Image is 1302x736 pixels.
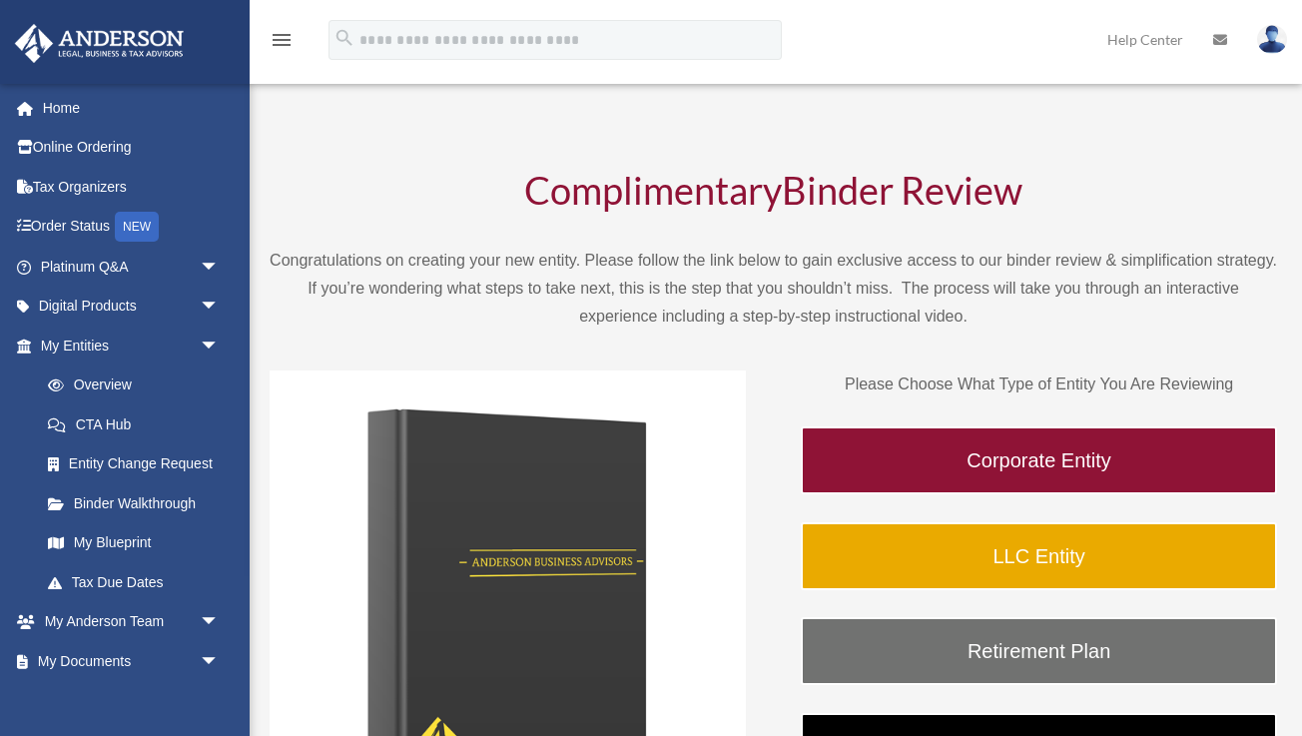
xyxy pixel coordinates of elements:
span: arrow_drop_down [200,287,240,328]
span: arrow_drop_down [200,326,240,367]
i: search [333,27,355,49]
a: My Entitiesarrow_drop_down [14,326,250,366]
a: Digital Productsarrow_drop_down [14,287,250,327]
span: Binder Review [782,167,1022,213]
i: menu [270,28,294,52]
img: Anderson Advisors Platinum Portal [9,24,190,63]
a: LLC Entity [801,522,1277,590]
a: Binder Walkthrough [28,483,240,523]
a: Home [14,88,250,128]
div: NEW [115,212,159,242]
a: Tax Organizers [14,167,250,207]
span: arrow_drop_down [200,641,240,682]
img: User Pic [1257,25,1287,54]
span: arrow_drop_down [200,602,240,643]
a: Corporate Entity [801,426,1277,494]
span: arrow_drop_down [200,247,240,288]
p: Please Choose What Type of Entity You Are Reviewing [801,370,1277,398]
a: Tax Due Dates [28,562,250,602]
a: Platinum Q&Aarrow_drop_down [14,247,250,287]
a: Order StatusNEW [14,207,250,248]
a: Retirement Plan [801,617,1277,685]
a: CTA Hub [28,404,250,444]
a: menu [270,35,294,52]
a: Overview [28,366,250,405]
span: Complimentary [524,167,782,213]
a: My Blueprint [28,523,250,563]
a: My Anderson Teamarrow_drop_down [14,602,250,642]
a: My Documentsarrow_drop_down [14,641,250,681]
a: Entity Change Request [28,444,250,484]
p: Congratulations on creating your new entity. Please follow the link below to gain exclusive acces... [270,247,1277,331]
a: Online Ordering [14,128,250,168]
